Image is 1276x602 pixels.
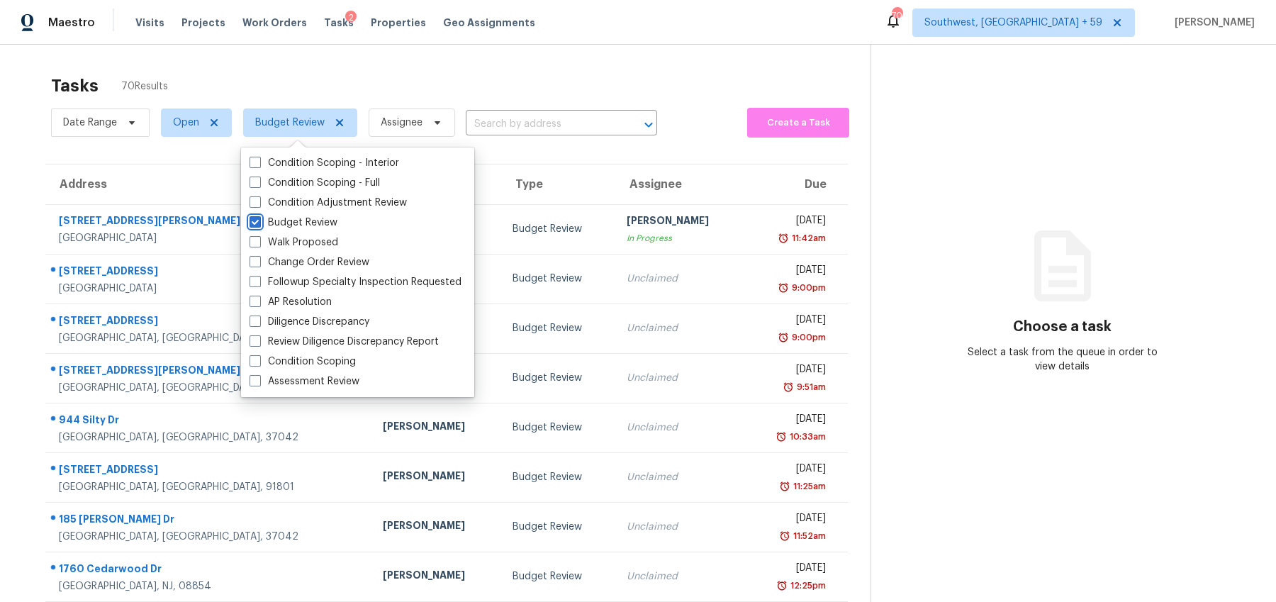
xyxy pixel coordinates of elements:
div: 944 Silty Dr [59,413,360,430]
div: Budget Review [513,222,603,236]
th: Type [501,165,615,204]
div: [STREET_ADDRESS][PERSON_NAME] [59,363,360,381]
label: AP Resolution [250,295,332,309]
div: [STREET_ADDRESS] [59,462,360,480]
div: Unclaimed [627,470,734,484]
div: Budget Review [513,371,603,385]
span: Date Range [63,116,117,130]
div: In Progress [627,231,734,245]
div: 185 [PERSON_NAME] Dr [59,512,360,530]
span: Budget Review [255,116,325,130]
div: 11:42am [789,231,826,245]
input: Search by address [466,113,617,135]
div: [GEOGRAPHIC_DATA] [59,282,360,296]
span: 70 Results [121,79,168,94]
div: Budget Review [513,520,603,534]
div: [DATE] [756,511,826,529]
div: Budget Review [513,420,603,435]
span: [PERSON_NAME] [1169,16,1255,30]
label: Change Order Review [250,255,369,269]
h2: Tasks [51,79,99,93]
div: 9:51am [794,380,826,394]
div: 9:00pm [789,281,826,295]
span: Create a Task [754,115,842,131]
div: Budget Review [513,569,603,584]
label: Assessment Review [250,374,359,389]
div: [GEOGRAPHIC_DATA], [GEOGRAPHIC_DATA], 37042 [59,530,360,544]
div: Unclaimed [627,569,734,584]
div: [PERSON_NAME] [383,518,490,536]
div: [GEOGRAPHIC_DATA], [GEOGRAPHIC_DATA], 91801 [59,480,360,494]
span: Open [173,116,199,130]
span: Geo Assignments [443,16,535,30]
span: Projects [181,16,225,30]
div: Select a task from the queue in order to view details [967,345,1158,374]
button: Open [639,115,659,135]
div: [PERSON_NAME] [383,469,490,486]
div: 11:25am [790,479,826,494]
div: [GEOGRAPHIC_DATA], [GEOGRAPHIC_DATA], 07836 [59,331,360,345]
div: 11:52am [790,529,826,543]
div: [GEOGRAPHIC_DATA], [GEOGRAPHIC_DATA], 37042 [59,430,360,445]
div: Unclaimed [627,420,734,435]
div: Unclaimed [627,520,734,534]
div: [DATE] [756,362,826,380]
img: Overdue Alarm Icon [776,579,788,593]
div: [DATE] [756,313,826,330]
img: Overdue Alarm Icon [776,430,787,444]
div: Unclaimed [627,321,734,335]
span: Properties [371,16,426,30]
span: Maestro [48,16,95,30]
img: Overdue Alarm Icon [778,281,789,295]
label: Condition Scoping [250,355,356,369]
div: [DATE] [756,462,826,479]
div: 12:25pm [788,579,826,593]
div: Unclaimed [627,272,734,286]
div: [PERSON_NAME] [627,213,734,231]
button: Create a Task [747,108,849,138]
img: Overdue Alarm Icon [779,529,790,543]
div: Budget Review [513,321,603,335]
th: Due [744,165,848,204]
img: Overdue Alarm Icon [783,380,794,394]
div: 706 [892,9,902,23]
div: [PERSON_NAME] [383,419,490,437]
label: Condition Adjustment Review [250,196,407,210]
div: [STREET_ADDRESS][PERSON_NAME] [59,213,360,231]
div: 10:33am [787,430,826,444]
div: [DATE] [756,213,826,231]
div: [PERSON_NAME] [383,568,490,586]
label: Walk Proposed [250,235,338,250]
div: 2 [345,11,357,25]
div: Budget Review [513,470,603,484]
div: [DATE] [756,412,826,430]
label: Diligence Discrepancy [250,315,369,329]
label: Condition Scoping - Interior [250,156,399,170]
div: [STREET_ADDRESS] [59,313,360,331]
img: Overdue Alarm Icon [779,479,790,494]
span: Work Orders [242,16,307,30]
label: Condition Scoping - Full [250,176,380,190]
label: Followup Specialty Inspection Requested [250,275,461,289]
div: [GEOGRAPHIC_DATA], [GEOGRAPHIC_DATA], 37214 [59,381,360,395]
div: Budget Review [513,272,603,286]
span: Southwest, [GEOGRAPHIC_DATA] + 59 [924,16,1102,30]
div: 9:00pm [789,330,826,345]
img: Overdue Alarm Icon [778,330,789,345]
div: [GEOGRAPHIC_DATA], NJ, 08854 [59,579,360,593]
span: Tasks [324,18,354,28]
img: Overdue Alarm Icon [778,231,789,245]
div: [DATE] [756,263,826,281]
label: Review Diligence Discrepancy Report [250,335,439,349]
div: [DATE] [756,561,826,579]
span: Assignee [381,116,422,130]
th: Assignee [615,165,745,204]
div: [STREET_ADDRESS] [59,264,360,282]
div: 1760 Cedarwood Dr [59,562,360,579]
div: [GEOGRAPHIC_DATA] [59,231,360,245]
label: Budget Review [250,216,337,230]
h3: Choose a task [1013,320,1112,334]
th: Address [45,165,371,204]
div: Unclaimed [627,371,734,385]
span: Visits [135,16,164,30]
